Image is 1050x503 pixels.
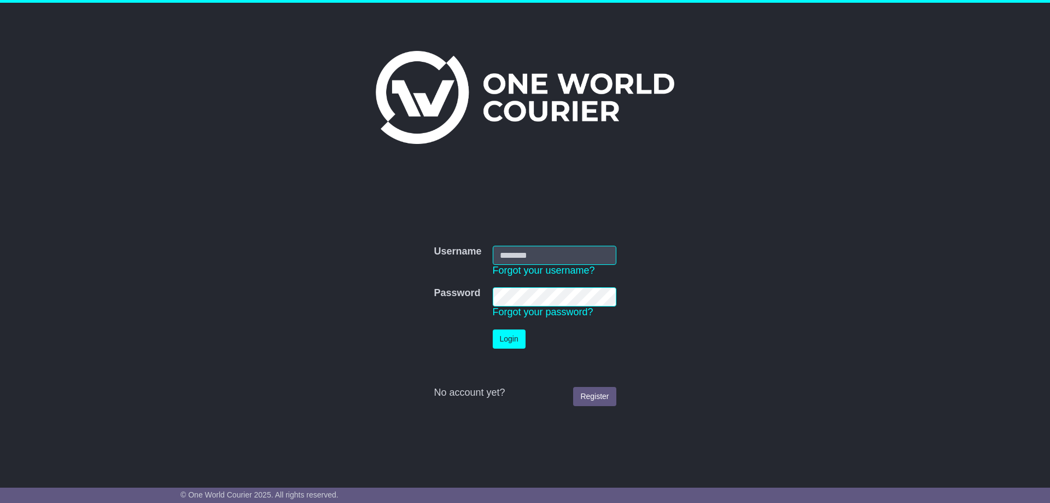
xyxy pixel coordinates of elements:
a: Forgot your username? [493,265,595,276]
button: Login [493,329,526,349]
label: Password [434,287,480,299]
div: No account yet? [434,387,616,399]
a: Forgot your password? [493,307,593,317]
span: © One World Courier 2025. All rights reserved. [180,490,339,499]
img: One World [376,51,674,144]
label: Username [434,246,481,258]
a: Register [573,387,616,406]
